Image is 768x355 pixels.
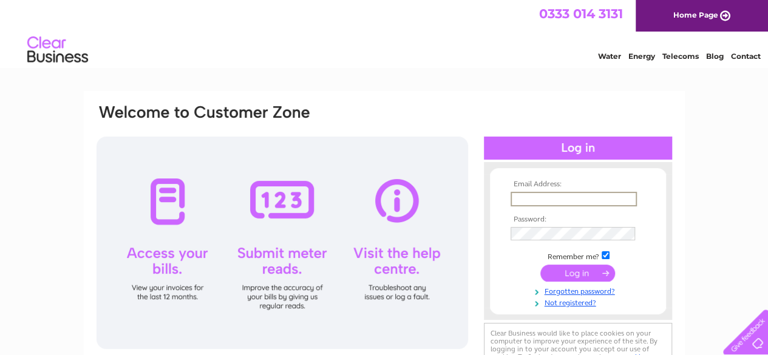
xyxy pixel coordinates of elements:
[598,52,621,61] a: Water
[508,249,648,262] td: Remember me?
[511,296,648,308] a: Not registered?
[508,180,648,189] th: Email Address:
[628,52,655,61] a: Energy
[27,32,89,69] img: logo.png
[508,215,648,224] th: Password:
[511,285,648,296] a: Forgotten password?
[662,52,699,61] a: Telecoms
[539,6,623,21] a: 0333 014 3131
[706,52,724,61] a: Blog
[540,265,615,282] input: Submit
[98,7,671,59] div: Clear Business is a trading name of Verastar Limited (registered in [GEOGRAPHIC_DATA] No. 3667643...
[731,52,761,61] a: Contact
